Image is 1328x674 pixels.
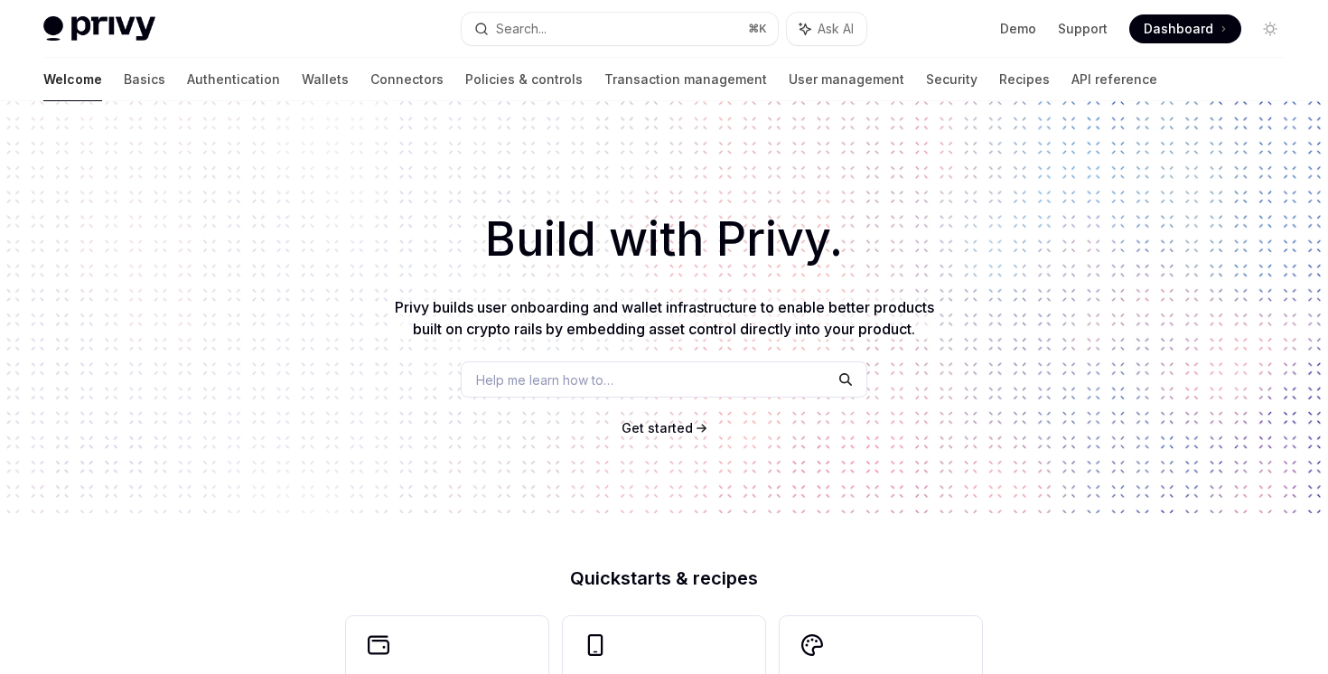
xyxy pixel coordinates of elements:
span: Help me learn how to… [476,370,613,389]
a: Recipes [999,58,1050,101]
a: Policies & controls [465,58,583,101]
a: Welcome [43,58,102,101]
a: Get started [622,419,693,437]
a: Wallets [302,58,349,101]
a: User management [789,58,904,101]
img: light logo [43,16,155,42]
a: Dashboard [1129,14,1241,43]
a: API reference [1071,58,1157,101]
span: Get started [622,420,693,435]
button: Toggle dark mode [1256,14,1285,43]
a: Support [1058,20,1108,38]
span: Dashboard [1144,20,1213,38]
a: Security [926,58,977,101]
span: Ask AI [818,20,854,38]
a: Connectors [370,58,444,101]
a: Basics [124,58,165,101]
span: Privy builds user onboarding and wallet infrastructure to enable better products built on crypto ... [395,298,934,338]
button: Search...⌘K [462,13,777,45]
a: Authentication [187,58,280,101]
button: Ask AI [787,13,866,45]
a: Demo [1000,20,1036,38]
h1: Build with Privy. [29,204,1299,275]
span: ⌘ K [748,22,767,36]
a: Transaction management [604,58,767,101]
h2: Quickstarts & recipes [346,569,982,587]
div: Search... [496,18,547,40]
